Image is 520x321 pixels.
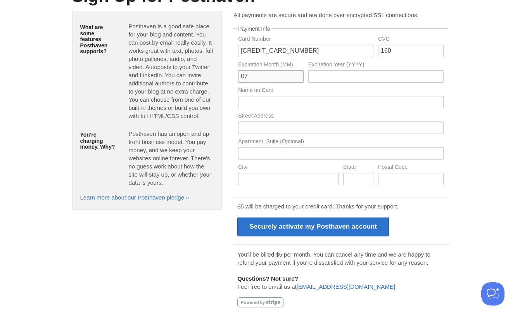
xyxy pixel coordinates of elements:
[297,283,395,290] a: [EMAIL_ADDRESS][DOMAIN_NAME]
[80,132,117,150] h5: You're charging money. Why?
[237,217,389,236] input: Securely activate my Posthaven account
[233,11,448,19] p: All payments are secure and are done over encrypted SSL connections.
[237,275,298,282] b: Questions? Not sure?
[238,113,443,120] label: Street Address
[237,26,271,31] legend: Payment Info
[237,250,444,267] p: You'll be billed $5 per month. You can cancel any time and we are happy to refund your payment if...
[238,62,303,69] label: Expiration Month (MM)
[237,274,444,291] p: Feel free to email us at
[128,22,214,120] p: Posthaven is a good safe place for your blog and content. You can post by email really easily. It...
[238,164,339,172] label: City
[80,194,189,201] a: Learn more about our Posthaven pledge »
[80,24,117,54] h5: What are some features Posthaven supports?
[343,164,373,172] label: State
[308,62,444,69] label: Expiration Year (YYYY)
[238,139,443,146] label: Apartment, Suite (Optional)
[238,87,443,95] label: Name on Card
[237,202,444,210] p: $5 will be charged to your credit card. Thanks for your support.
[481,282,504,305] iframe: Help Scout Beacon - Open
[378,164,443,172] label: Postal Code
[128,130,214,187] p: Posthaven has an open and up-front business model. You pay money, and we keep your websites onlin...
[378,36,443,43] label: CVC
[238,36,373,43] label: Card Number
